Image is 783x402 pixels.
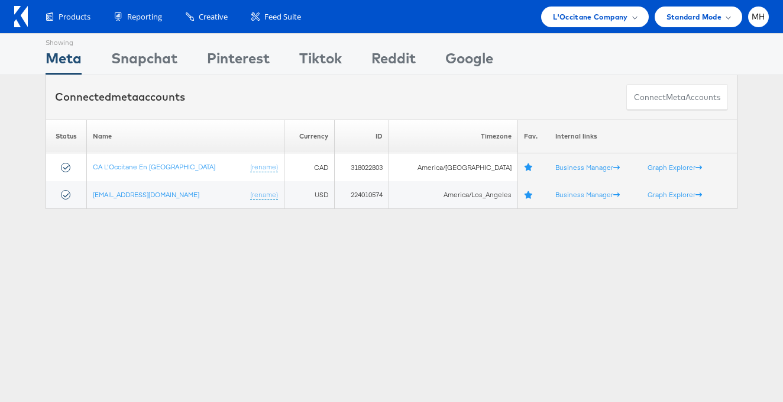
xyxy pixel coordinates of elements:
[59,11,90,22] span: Products
[389,120,518,153] th: Timezone
[250,162,278,172] a: (rename)
[389,153,518,181] td: America/[GEOGRAPHIC_DATA]
[199,11,228,22] span: Creative
[111,48,177,75] div: Snapchat
[127,11,162,22] span: Reporting
[87,120,284,153] th: Name
[445,48,493,75] div: Google
[666,11,721,23] span: Standard Mode
[284,120,335,153] th: Currency
[264,11,301,22] span: Feed Suite
[46,120,87,153] th: Status
[555,190,620,199] a: Business Manager
[111,90,138,104] span: meta
[299,48,342,75] div: Tiktok
[46,34,82,48] div: Showing
[335,181,389,209] td: 224010574
[284,153,335,181] td: CAD
[250,190,278,200] a: (rename)
[371,48,416,75] div: Reddit
[207,48,270,75] div: Pinterest
[553,11,627,23] span: L'Occitane Company
[752,13,765,21] span: MH
[555,163,620,172] a: Business Manager
[666,92,685,103] span: meta
[335,120,389,153] th: ID
[93,190,199,199] a: [EMAIL_ADDRESS][DOMAIN_NAME]
[46,48,82,75] div: Meta
[626,84,728,111] button: ConnectmetaAccounts
[284,181,335,209] td: USD
[93,162,215,171] a: CA L'Occitane En [GEOGRAPHIC_DATA]
[55,89,185,105] div: Connected accounts
[335,153,389,181] td: 318022803
[648,190,702,199] a: Graph Explorer
[389,181,518,209] td: America/Los_Angeles
[648,163,702,172] a: Graph Explorer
